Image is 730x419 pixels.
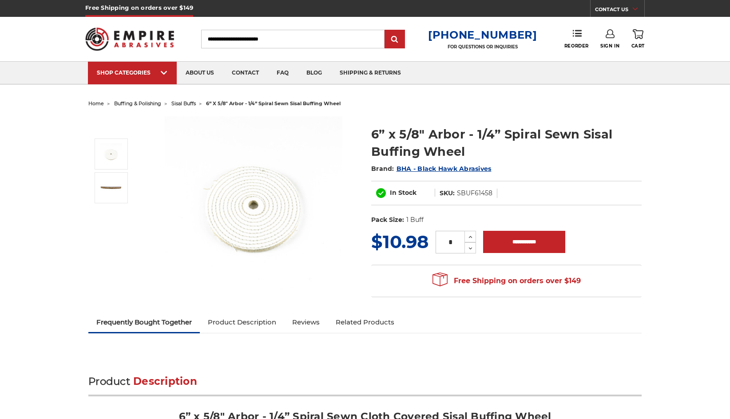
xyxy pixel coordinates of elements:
span: Sign In [600,43,619,49]
h1: 6” x 5/8" Arbor - 1/4” Spiral Sewn Sisal Buffing Wheel [371,126,642,160]
a: Product Description [200,312,284,332]
dt: Pack Size: [371,215,404,225]
img: 6” x 5/8" Arbor - 1/4” Spiral Sewn Sisal Buffing Wheel [100,177,122,199]
span: 6” x 5/8" arbor - 1/4” spiral sewn sisal buffing wheel [206,100,341,107]
img: Empire Abrasives [85,22,174,56]
img: 6” x 5/8" Arbor - 1/4” Spiral Sewn Sisal Buffing Wheel [100,143,122,165]
a: BHA - Black Hawk Abrasives [397,165,492,173]
dd: 1 Buff [406,215,424,225]
a: Cart [631,29,645,49]
a: Reviews [284,312,328,332]
a: sisal buffs [171,100,196,107]
a: buffing & polishing [114,100,161,107]
a: Related Products [328,312,402,332]
a: Reorder [564,29,589,48]
div: SHOP CATEGORIES [97,69,168,76]
input: Submit [386,31,404,48]
a: faq [268,62,298,84]
img: 6” x 5/8" Arbor - 1/4” Spiral Sewn Sisal Buffing Wheel [165,116,342,294]
a: home [88,100,104,107]
dt: SKU: [440,189,455,198]
a: CONTACT US [595,4,644,17]
span: Reorder [564,43,589,49]
span: Free Shipping on orders over $149 [432,272,581,290]
span: Brand: [371,165,394,173]
span: In Stock [390,189,417,197]
a: shipping & returns [331,62,410,84]
a: about us [177,62,223,84]
span: Description [133,375,197,387]
span: $10.98 [371,231,428,253]
span: Product [88,375,130,387]
dd: SBUF61458 [457,189,492,198]
a: contact [223,62,268,84]
a: Frequently Bought Together [88,312,200,332]
span: Cart [631,43,645,49]
a: blog [298,62,331,84]
a: [PHONE_NUMBER] [428,28,537,41]
p: FOR QUESTIONS OR INQUIRIES [428,44,537,50]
